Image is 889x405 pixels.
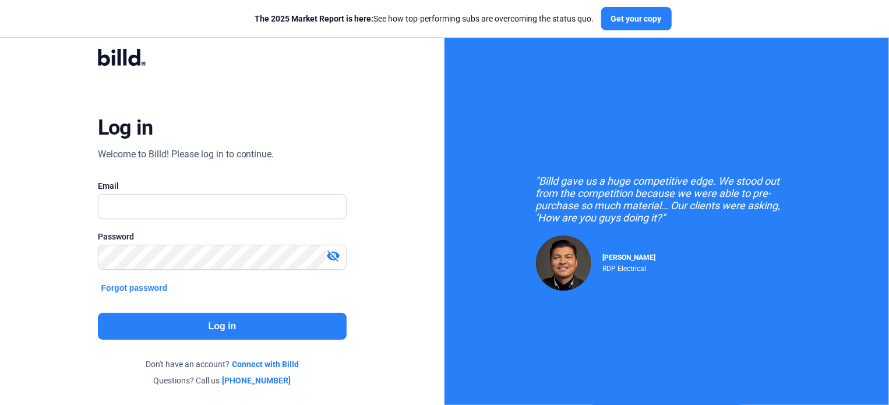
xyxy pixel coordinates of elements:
[255,13,594,24] div: See how top-performing subs are overcoming the status quo.
[255,14,374,23] span: The 2025 Market Report is here:
[98,358,347,370] div: Don't have an account?
[603,262,656,273] div: RDP Electrical
[98,375,347,386] div: Questions? Call us
[536,175,798,224] div: "Billd gave us a huge competitive edge. We stood out from the competition because we were able to...
[98,313,347,340] button: Log in
[601,7,672,30] button: Get your copy
[98,180,347,192] div: Email
[326,249,340,263] mat-icon: visibility_off
[98,281,171,294] button: Forgot password
[232,358,299,370] a: Connect with Billd
[98,147,274,161] div: Welcome to Billd! Please log in to continue.
[603,253,656,262] span: [PERSON_NAME]
[98,115,153,140] div: Log in
[98,231,347,242] div: Password
[536,235,591,291] img: Raul Pacheco
[223,375,291,386] a: [PHONE_NUMBER]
